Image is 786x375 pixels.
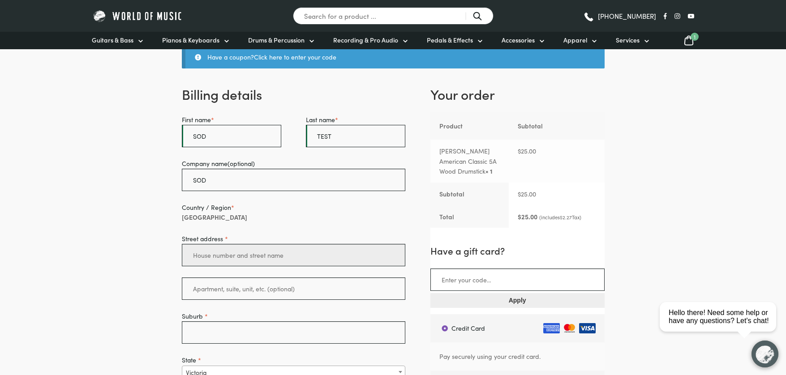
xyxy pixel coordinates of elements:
span: Pianos & Keyboards [162,35,219,45]
label: State [182,355,406,365]
th: Total [430,205,509,228]
label: Company name [182,158,406,169]
span: Pedals & Effects [427,35,473,45]
small: (includes Tax) [539,213,581,221]
span: 2.27 [560,213,572,221]
label: First name [182,115,281,125]
span: Accessories [502,35,535,45]
strong: × 1 [485,166,493,175]
th: Subtotal [430,183,509,205]
input: Enter your code… [430,268,605,291]
span: (optional) [228,159,255,168]
input: Search for a product ... [293,7,494,25]
span: Services [616,35,640,45]
a: [PHONE_NUMBER] [583,9,656,23]
a: Enter your coupon code [254,52,336,61]
img: World of Music [92,9,184,23]
span: $ [518,212,521,221]
span: $ [518,146,521,155]
button: Apply [430,293,605,308]
span: Recording & Pro Audio [333,35,398,45]
th: Product [430,112,509,140]
p: Pay securely using your credit card. [439,351,596,362]
th: Subtotal [509,112,605,140]
img: Amex [542,323,560,333]
td: [PERSON_NAME] American Classic 5A Wood Drumstick [430,140,509,183]
bdi: 25.00 [518,189,536,198]
div: Have a coupon? [182,46,605,68]
label: Country / Region [182,202,406,213]
iframe: Chat with our support team [656,277,786,375]
span: $ [518,189,521,198]
h3: Billing details [182,85,406,103]
span: Apparel [563,35,587,45]
span: Drums & Percussion [248,35,305,45]
strong: [GEOGRAPHIC_DATA] [182,213,247,222]
span: [PHONE_NUMBER] [598,13,656,19]
span: 1 [691,33,699,41]
span: $ [560,213,563,221]
input: Apartment, suite, unit, etc. (optional) [182,277,406,300]
label: Street address [182,234,406,244]
h3: Your order [430,85,605,112]
img: MasterCard [560,323,578,333]
label: Credit Card [433,314,604,342]
label: Last name [306,115,405,125]
img: Visa [578,323,596,333]
h4: Have a gift card? [430,244,605,257]
bdi: 25.00 [518,146,536,155]
bdi: 25.00 [518,212,537,221]
span: Guitars & Bass [92,35,133,45]
label: Suburb [182,311,406,321]
input: House number and street name [182,244,406,266]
